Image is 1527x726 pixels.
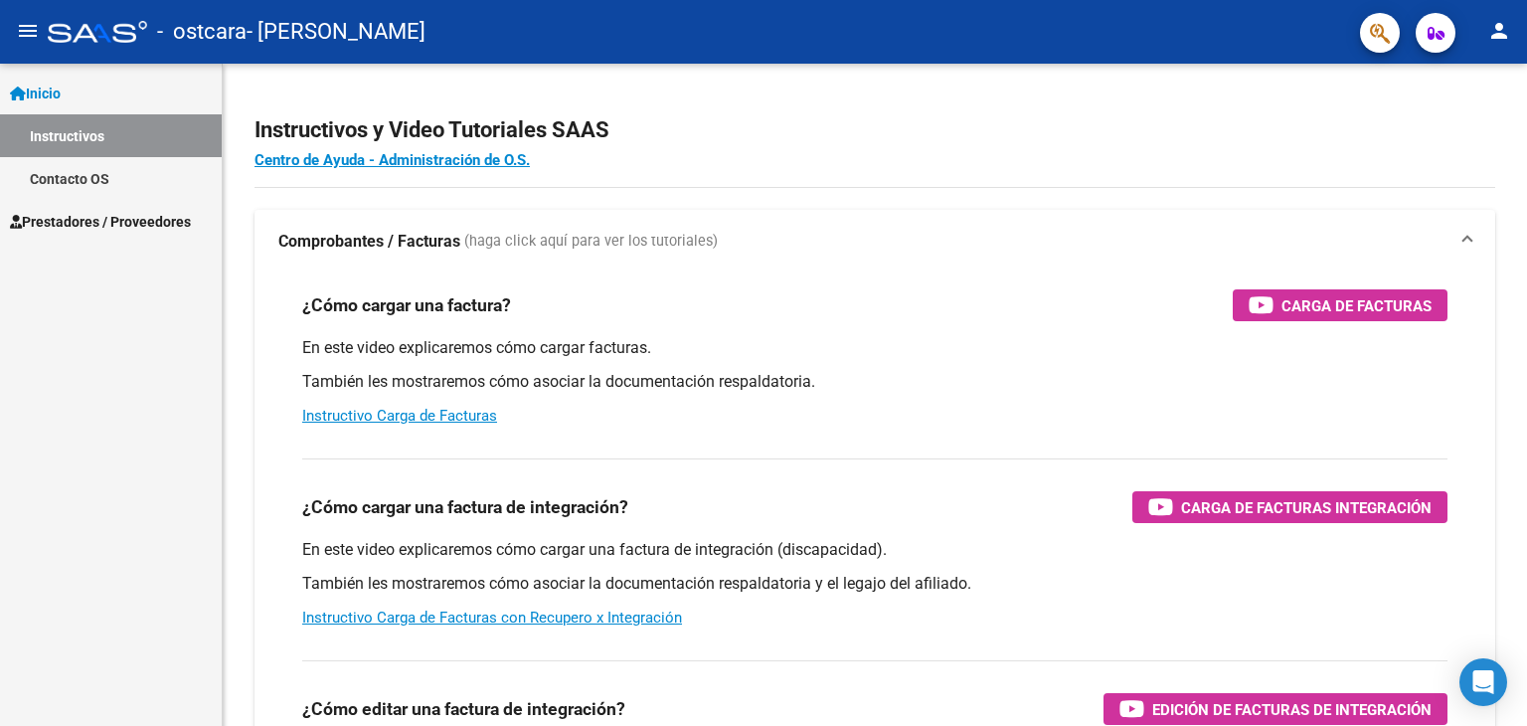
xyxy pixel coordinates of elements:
[302,337,1447,359] p: En este video explicaremos cómo cargar facturas.
[254,210,1495,273] mat-expansion-panel-header: Comprobantes / Facturas (haga click aquí para ver los tutoriales)
[254,111,1495,149] h2: Instructivos y Video Tutoriales SAAS
[302,407,497,425] a: Instructivo Carga de Facturas
[254,151,530,169] a: Centro de Ayuda - Administración de O.S.
[302,493,628,521] h3: ¿Cómo cargar una factura de integración?
[1233,289,1447,321] button: Carga de Facturas
[247,10,425,54] span: - [PERSON_NAME]
[10,83,61,104] span: Inicio
[302,539,1447,561] p: En este video explicaremos cómo cargar una factura de integración (discapacidad).
[16,19,40,43] mat-icon: menu
[302,371,1447,393] p: También les mostraremos cómo asociar la documentación respaldatoria.
[1487,19,1511,43] mat-icon: person
[1459,658,1507,706] div: Open Intercom Messenger
[157,10,247,54] span: - ostcara
[302,291,511,319] h3: ¿Cómo cargar una factura?
[302,573,1447,595] p: También les mostraremos cómo asociar la documentación respaldatoria y el legajo del afiliado.
[1103,693,1447,725] button: Edición de Facturas de integración
[1152,697,1432,722] span: Edición de Facturas de integración
[1181,495,1432,520] span: Carga de Facturas Integración
[464,231,718,253] span: (haga click aquí para ver los tutoriales)
[302,695,625,723] h3: ¿Cómo editar una factura de integración?
[278,231,460,253] strong: Comprobantes / Facturas
[10,211,191,233] span: Prestadores / Proveedores
[1132,491,1447,523] button: Carga de Facturas Integración
[302,609,682,627] a: Instructivo Carga de Facturas con Recupero x Integración
[1281,293,1432,318] span: Carga de Facturas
